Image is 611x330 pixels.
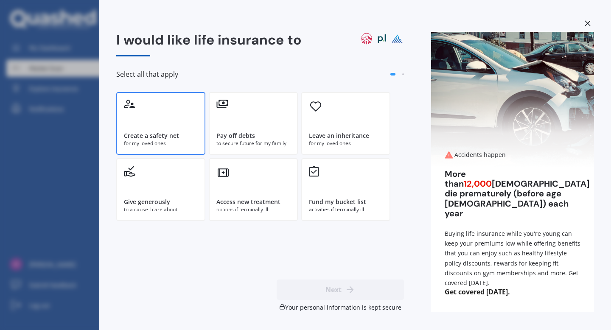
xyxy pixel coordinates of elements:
[431,288,594,296] span: Get covered [DATE].
[216,140,290,147] div: to secure future for my family
[309,206,383,213] div: activities if terminally ill
[309,140,383,147] div: for my loved ones
[445,229,580,288] div: Buying life insurance while you're young can keep your premiums low while offering benefits that ...
[216,131,255,140] div: Pay off debts
[277,280,404,300] button: Next
[124,198,170,206] div: Give generously
[464,178,492,189] span: 12,000
[216,198,280,206] div: Access new treatment
[309,198,366,206] div: Fund my bucket list
[375,32,389,45] img: partners life logo
[431,32,594,168] img: Accidents happen
[390,32,404,45] img: pinnacle life logo
[124,206,198,213] div: to a cause I care about
[445,151,580,159] div: Accidents happen
[216,206,290,213] div: options if terminally ill
[445,169,580,218] div: More than [DEMOGRAPHIC_DATA] die prematurely (before age [DEMOGRAPHIC_DATA]) each year
[277,303,404,312] div: Your personal information is kept secure
[124,131,179,140] div: Create a safety net
[124,140,198,147] div: for my loved ones
[116,70,178,78] span: Select all that apply
[309,131,369,140] div: Leave an inheritance
[116,31,302,49] span: I would like life insurance to
[360,32,373,45] img: aia logo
